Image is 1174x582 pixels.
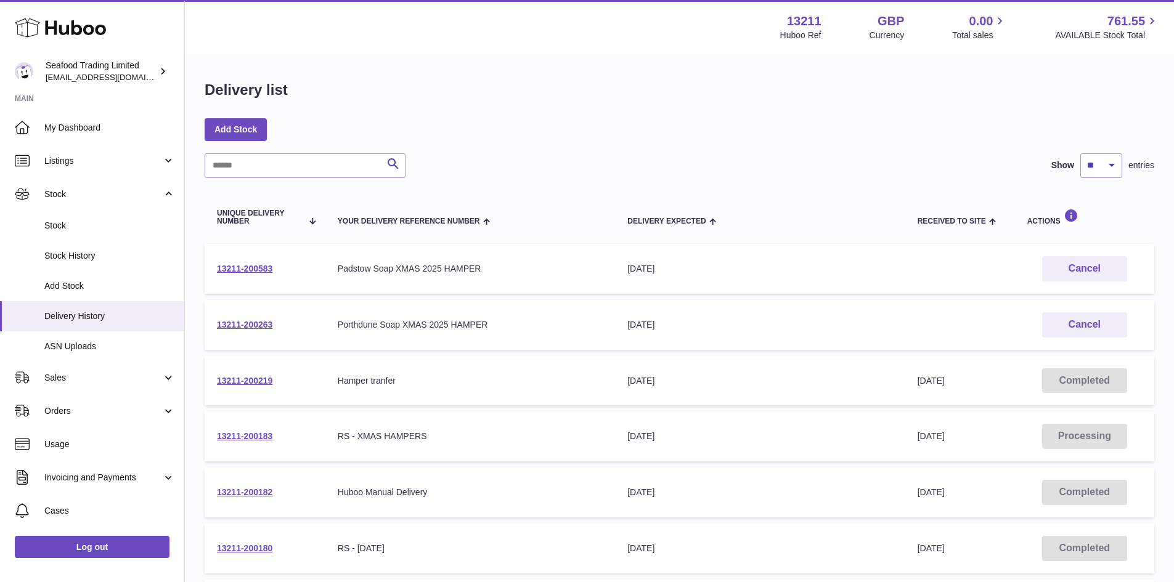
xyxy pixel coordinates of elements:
[1042,256,1127,281] button: Cancel
[217,209,302,225] span: Unique Delivery Number
[627,319,892,331] div: [DATE]
[918,217,986,225] span: Received to Site
[918,487,945,497] span: [DATE]
[338,487,603,498] div: Huboo Manual Delivery
[44,122,175,134] span: My Dashboard
[952,30,1007,41] span: Total sales
[44,472,162,483] span: Invoicing and Payments
[627,217,706,225] span: Delivery Expected
[217,376,272,386] a: 13211-200219
[338,217,480,225] span: Your Delivery Reference Number
[44,439,175,450] span: Usage
[15,62,33,81] img: online@rickstein.com
[46,60,157,83] div: Seafood Trading Limited
[1055,30,1159,41] span: AVAILABLE Stock Total
[338,375,603,387] div: Hamper tranfer
[44,341,175,352] span: ASN Uploads
[338,319,603,331] div: Porthdune Soap XMAS 2025 HAMPER
[44,505,175,517] span: Cases
[1051,160,1074,171] label: Show
[878,13,904,30] strong: GBP
[952,13,1007,41] a: 0.00 Total sales
[1042,312,1127,337] button: Cancel
[1107,13,1145,30] span: 761.55
[44,188,162,200] span: Stock
[44,155,162,167] span: Listings
[217,264,272,273] a: 13211-200583
[870,30,905,41] div: Currency
[338,430,603,442] div: RS - XMAS HAMPERS
[787,13,821,30] strong: 13211
[1128,160,1154,171] span: entries
[44,220,175,232] span: Stock
[1055,13,1159,41] a: 761.55 AVAILABLE Stock Total
[338,543,603,554] div: RS - [DATE]
[627,543,892,554] div: [DATE]
[205,118,267,140] a: Add Stock
[205,80,288,100] h1: Delivery list
[217,320,272,329] a: 13211-200263
[217,487,272,497] a: 13211-200182
[918,431,945,441] span: [DATE]
[627,263,892,275] div: [DATE]
[969,13,993,30] span: 0.00
[1027,209,1142,225] div: Actions
[44,310,175,322] span: Delivery History
[46,72,181,82] span: [EMAIL_ADDRESS][DOMAIN_NAME]
[217,543,272,553] a: 13211-200180
[627,430,892,442] div: [DATE]
[918,543,945,553] span: [DATE]
[627,487,892,498] div: [DATE]
[338,263,603,275] div: Padstow Soap XMAS 2025 HAMPER
[44,280,175,292] span: Add Stock
[627,375,892,387] div: [DATE]
[44,250,175,262] span: Stock History
[780,30,821,41] div: Huboo Ref
[15,536,169,558] a: Log out
[44,372,162,384] span: Sales
[217,431,272,441] a: 13211-200183
[918,376,945,386] span: [DATE]
[44,405,162,417] span: Orders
